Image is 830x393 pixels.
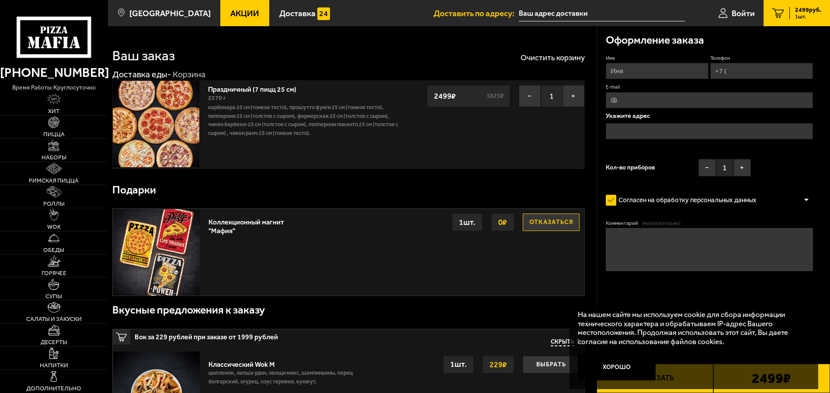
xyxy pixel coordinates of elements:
[434,9,519,17] span: Доставить по адресу:
[113,209,584,296] a: Коллекционный магнит "Мафия"Отказаться0₽1шт.
[606,113,813,119] p: Укажите адрес
[41,339,67,345] span: Десерты
[642,220,680,227] span: (необязательно)
[112,69,171,79] a: Доставка еды-
[519,85,541,107] button: −
[40,362,68,369] span: Напитки
[521,54,585,62] button: Очистить корзину
[45,293,62,300] span: Супы
[230,9,259,17] span: Акции
[795,7,821,13] span: 2499 руб.
[795,14,821,19] span: 1 шт.
[551,338,574,347] span: Скрыть
[317,7,330,21] img: 15daf4d41897b9f0e9f617042186c801.svg
[29,178,79,184] span: Римская пицца
[48,108,59,114] span: Хит
[698,159,716,176] button: −
[26,316,82,322] span: Салаты и закуски
[26,386,81,392] span: Дополнительно
[47,224,61,230] span: WOK
[208,83,305,93] a: Праздничный (7 пицц 25 см)
[208,369,359,390] p: цыпленок, лапша удон, овощи микс, шампиньоны, перец болгарский, огурец, соус терияки, кунжут.
[710,63,813,79] input: +7 (
[606,192,765,209] label: Согласен на обработку персональных данных
[606,220,813,227] label: Комментарий
[208,94,226,102] span: 2570 г
[485,93,505,99] s: 3823 ₽
[208,214,289,234] div: Коллекционный магнит "Мафия"
[606,55,708,62] label: Имя
[606,165,655,171] span: Кол-во приборов
[732,9,755,17] span: Войти
[578,354,656,380] button: Хорошо
[563,85,584,107] button: +
[496,214,509,231] strong: 0 ₽
[541,85,563,107] span: 1
[43,247,64,253] span: Обеды
[523,214,580,231] button: Отказаться
[733,159,751,176] button: +
[42,155,66,161] span: Наборы
[112,185,156,196] h3: Подарки
[173,69,205,80] div: Корзина
[112,49,175,63] h1: Ваш заказ
[606,63,708,79] input: Имя
[606,35,704,46] h3: Оформление заказа
[519,5,685,21] input: Ваш адрес доставки
[129,9,211,17] span: [GEOGRAPHIC_DATA]
[716,159,733,176] span: 1
[208,356,359,369] div: Классический Wok M
[43,201,65,207] span: Роллы
[42,270,66,276] span: Горячее
[452,214,483,231] div: 1 шт.
[43,131,65,138] span: Пицца
[523,356,580,373] button: Выбрать
[551,338,580,347] button: Скрыть
[443,356,474,373] div: 1 шт.
[112,305,265,316] h3: Вкусные предложения к заказу
[606,92,813,108] input: @
[710,55,813,62] label: Телефон
[432,88,458,104] strong: 2499 ₽
[208,103,400,138] p: Карбонара 25 см (тонкое тесто), Прошутто Фунги 25 см (тонкое тесто), Пепперони 25 см (толстое с с...
[279,9,316,17] span: Доставка
[578,310,804,346] p: На нашем сайте мы используем cookie для сбора информации технического характера и обрабатываем IP...
[135,329,417,341] span: Вок за 229 рублей при заказе от 1999 рублей
[487,356,509,373] strong: 229 ₽
[606,83,813,91] label: E-mail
